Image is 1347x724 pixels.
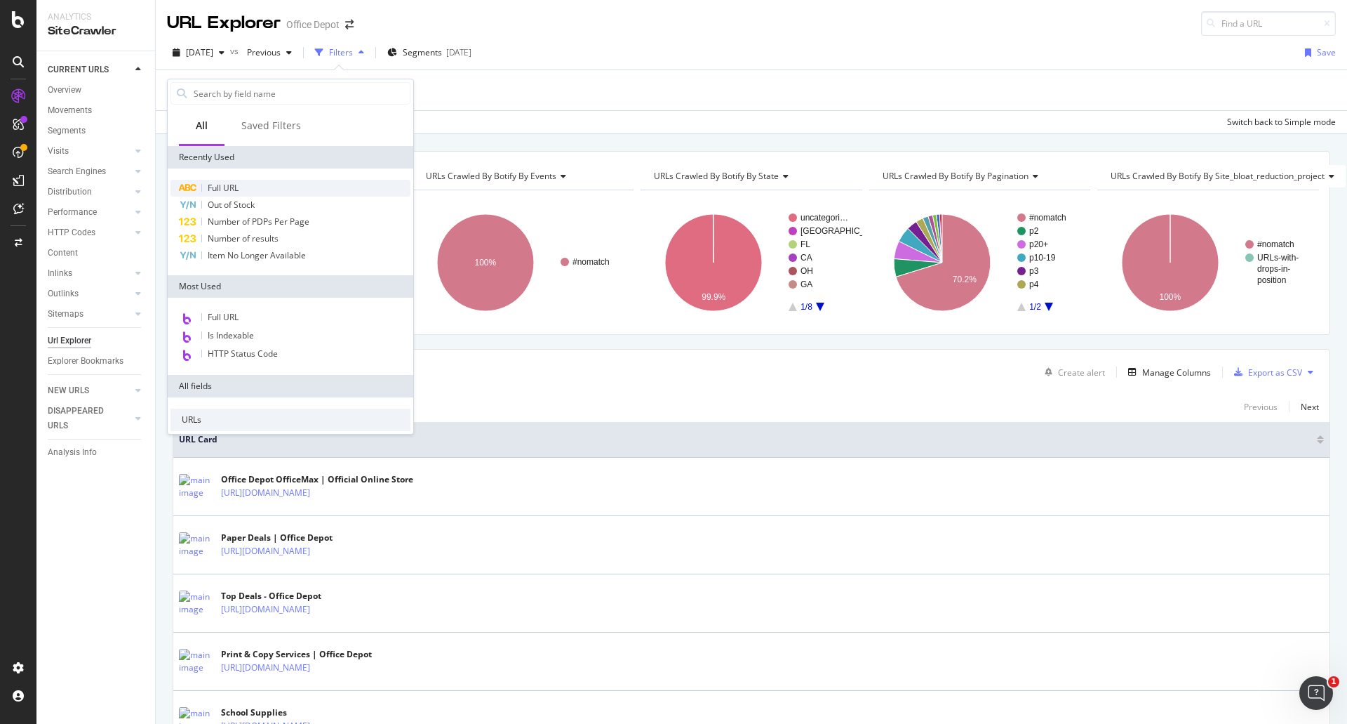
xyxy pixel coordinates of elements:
[1299,676,1333,710] iframe: Intercom live chat
[221,648,372,661] div: Print & Copy Services | Office Depot
[1122,364,1211,381] button: Manage Columns
[208,182,239,194] span: Full URL
[48,404,131,433] a: DISAPPEARED URLS
[48,354,123,369] div: Explorer Bookmarks
[48,205,97,220] div: Performance
[1257,264,1290,274] text: drops-in-
[869,202,1091,324] div: A chart.
[48,383,131,398] a: NEW URLS
[48,404,119,433] div: DISAPPEARED URLS
[168,146,413,169] div: Recently Used
[208,232,279,244] span: Number of results
[179,591,214,616] img: main image
[48,62,131,77] a: CURRENT URLS
[48,124,86,138] div: Segments
[382,41,477,64] button: Segments[DATE]
[1317,46,1336,58] div: Save
[1097,202,1319,324] svg: A chart.
[403,46,442,58] span: Segments
[345,20,354,29] div: arrow-right-arrow-left
[1257,253,1299,263] text: URLs-with-
[48,185,92,199] div: Distribution
[48,225,95,240] div: HTTP Codes
[48,11,144,23] div: Analytics
[48,83,81,98] div: Overview
[1142,367,1211,379] div: Manage Columns
[48,144,131,159] a: Visits
[1029,226,1039,236] text: p2
[1029,266,1039,276] text: p3
[48,287,131,301] a: Outlinks
[48,164,106,179] div: Search Engines
[800,226,888,236] text: [GEOGRAPHIC_DATA]
[1301,401,1319,413] div: Next
[221,706,371,719] div: School Supplies
[208,329,254,341] span: Is Indexable
[168,275,413,298] div: Most Used
[221,486,310,500] a: [URL][DOMAIN_NAME]
[654,170,779,182] span: URLs Crawled By Botify By state
[48,103,92,118] div: Movements
[186,46,213,58] span: 2025 Sep. 27th
[1029,302,1041,312] text: 1/2
[880,165,1078,187] h4: URLs Crawled By Botify By pagination
[221,532,371,544] div: Paper Deals | Office Depot
[167,41,230,64] button: [DATE]
[309,41,370,64] button: Filters
[167,11,281,35] div: URL Explorer
[800,213,848,223] text: uncategori…
[179,649,214,674] img: main image
[241,119,301,133] div: Saved Filters
[208,348,278,360] span: HTTP Status Code
[426,170,556,182] span: URLs Crawled By Botify By events
[48,266,72,281] div: Inlinks
[800,302,812,312] text: 1/8
[1221,111,1336,133] button: Switch back to Simple mode
[48,445,145,460] a: Analysis Info
[1248,367,1302,379] div: Export as CSV
[208,311,239,323] span: Full URL
[1029,239,1048,249] text: p20+
[48,246,78,261] div: Content
[48,164,131,179] a: Search Engines
[1029,213,1066,223] text: #nomatch
[48,307,83,322] div: Sitemaps
[241,46,281,58] span: Previous
[221,590,371,603] div: Top Deals - Office Depot
[800,266,813,276] text: OH
[641,202,862,324] svg: A chart.
[1160,292,1181,302] text: 100%
[48,23,144,39] div: SiteCrawler
[1227,116,1336,128] div: Switch back to Simple mode
[1257,239,1294,249] text: #nomatch
[446,46,471,58] div: [DATE]
[1029,279,1039,289] text: p4
[800,239,810,249] text: FL
[1039,361,1105,383] button: Create alert
[208,216,309,228] span: Number of PDPs Per Page
[192,83,410,104] input: Search by field name
[221,603,310,617] a: [URL][DOMAIN_NAME]
[413,202,634,324] svg: A chart.
[1111,170,1325,182] span: URLs Crawled By Botify By site_bloat_reduction_project
[329,46,353,58] div: Filters
[170,409,410,431] div: URLs
[48,307,131,322] a: Sitemaps
[196,119,208,133] div: All
[168,375,413,397] div: All fields
[953,275,977,284] text: 70.2%
[221,661,310,675] a: [URL][DOMAIN_NAME]
[883,170,1028,182] span: URLs Crawled By Botify By pagination
[48,83,145,98] a: Overview
[48,225,131,240] a: HTTP Codes
[208,249,306,261] span: Item No Longer Available
[48,124,145,138] a: Segments
[1029,253,1056,263] text: p10-19
[1201,11,1336,36] input: Find a URL
[1058,367,1105,379] div: Create alert
[179,433,1313,446] span: URL Card
[1244,401,1278,413] div: Previous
